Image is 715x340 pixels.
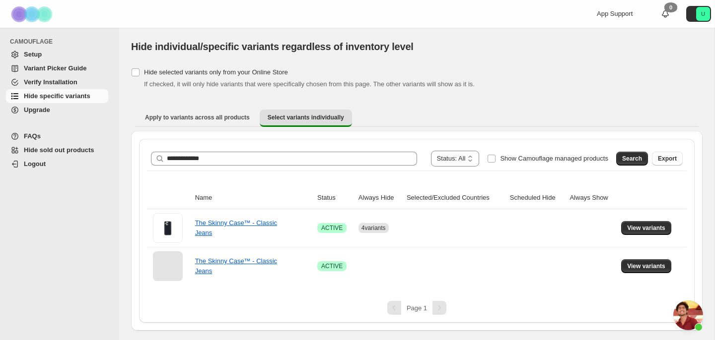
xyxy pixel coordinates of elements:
span: Avatar with initials U [696,7,710,21]
th: Selected/Excluded Countries [404,187,507,209]
span: Variant Picker Guide [24,64,86,72]
span: Hide sold out products [24,146,94,154]
a: FAQs [6,129,108,143]
a: Logout [6,157,108,171]
a: Open chat [673,300,703,330]
button: Apply to variants across all products [137,110,258,125]
th: Name [192,187,314,209]
span: Page 1 [407,304,427,312]
th: Status [314,187,356,209]
a: 0 [660,9,670,19]
span: CAMOUFLAGE [10,38,112,46]
a: The Skinny Case™ - Classic Jeans [195,257,277,275]
a: Variant Picker Guide [6,61,108,75]
button: Select variants individually [260,110,352,127]
span: Apply to variants across all products [145,113,250,121]
div: Select variants individually [131,131,703,331]
text: U [701,11,705,17]
span: Verify Installation [24,78,77,86]
span: View variants [627,224,665,232]
span: Logout [24,160,46,168]
th: Always Show [567,187,618,209]
span: Setup [24,51,42,58]
span: 4 variants [361,225,386,231]
a: Setup [6,48,108,61]
span: FAQs [24,132,41,140]
a: Verify Installation [6,75,108,89]
img: Camouflage [8,0,58,28]
span: Export [658,155,677,163]
div: 0 [664,2,677,12]
span: View variants [627,262,665,270]
button: Search [616,152,648,166]
span: Hide specific variants [24,92,90,100]
span: Select variants individually [268,113,344,121]
span: Hide selected variants only from your Online Store [144,68,288,76]
nav: Pagination [147,301,687,315]
span: App Support [597,10,633,17]
a: Hide sold out products [6,143,108,157]
span: Show Camouflage managed products [500,155,608,162]
th: Always Hide [356,187,404,209]
span: ACTIVE [321,262,343,270]
span: Upgrade [24,106,50,113]
a: Hide specific variants [6,89,108,103]
span: Hide individual/specific variants regardless of inventory level [131,41,414,52]
a: The Skinny Case™ - Classic Jeans [195,219,277,236]
button: View variants [621,259,671,273]
a: Upgrade [6,103,108,117]
th: Scheduled Hide [507,187,567,209]
span: ACTIVE [321,224,343,232]
button: Export [652,152,683,166]
span: Search [622,155,642,163]
span: If checked, it will only hide variants that were specifically chosen from this page. The other va... [144,80,475,88]
button: View variants [621,221,671,235]
button: Avatar with initials U [686,6,711,22]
